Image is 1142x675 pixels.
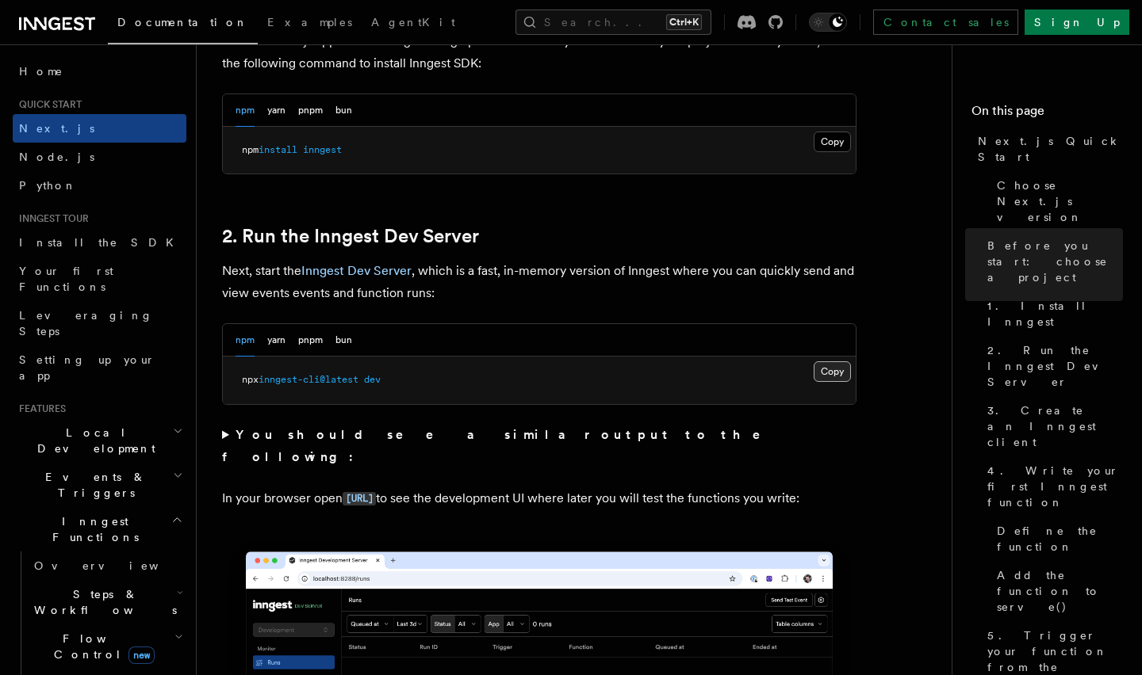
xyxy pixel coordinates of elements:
[814,361,851,382] button: Copy
[991,171,1123,231] a: Choose Next.js version
[13,57,186,86] a: Home
[222,424,856,468] summary: You should see a similar output to the following:
[13,143,186,171] a: Node.js
[987,238,1123,285] span: Before you start: choose a project
[28,586,177,618] span: Steps & Workflows
[666,14,702,30] kbd: Ctrl+K
[13,301,186,345] a: Leveraging Steps
[981,336,1123,396] a: 2. Run the Inngest Dev Server
[814,132,851,152] button: Copy
[236,324,255,357] button: npm
[19,151,94,163] span: Node.js
[13,228,186,257] a: Install the SDK
[117,16,248,29] span: Documentation
[298,94,323,127] button: pnpm
[13,171,186,200] a: Python
[19,265,113,293] span: Your first Functions
[971,127,1123,171] a: Next.js Quick Start
[28,631,174,662] span: Flow Control
[13,425,173,456] span: Local Development
[13,345,186,390] a: Setting up your app
[335,94,352,127] button: bun
[13,513,171,545] span: Inngest Functions
[987,298,1123,330] span: 1. Install Inngest
[242,374,259,385] span: npx
[108,5,258,44] a: Documentation
[128,646,155,664] span: new
[303,144,342,155] span: inngest
[267,16,352,29] span: Examples
[997,177,1123,225] span: Choose Next.js version
[13,212,89,225] span: Inngest tour
[987,402,1123,450] span: 3. Create an Inngest client
[343,492,376,505] code: [URL]
[19,236,183,249] span: Install the SDK
[13,507,186,551] button: Inngest Functions
[981,231,1123,292] a: Before you start: choose a project
[981,292,1123,336] a: 1. Install Inngest
[236,94,255,127] button: npm
[987,342,1123,390] span: 2. Run the Inngest Dev Server
[222,260,856,304] p: Next, start the , which is a fast, in-memory version of Inngest where you can quickly send and vi...
[13,463,186,507] button: Events & Triggers
[971,101,1123,127] h4: On this page
[242,144,259,155] span: npm
[259,374,358,385] span: inngest-cli@latest
[222,487,856,510] p: In your browser open to see the development UI where later you will test the functions you write:
[981,396,1123,456] a: 3. Create an Inngest client
[19,353,155,382] span: Setting up your app
[267,94,285,127] button: yarn
[13,469,173,501] span: Events & Triggers
[222,427,783,464] strong: You should see a similar output to the following:
[222,225,479,247] a: 2. Run the Inngest Dev Server
[13,114,186,143] a: Next.js
[13,98,82,111] span: Quick start
[28,624,186,669] button: Flow Controlnew
[301,263,412,278] a: Inngest Dev Server
[364,374,381,385] span: dev
[19,309,153,337] span: Leveraging Steps
[978,133,1123,165] span: Next.js Quick Start
[13,257,186,301] a: Your first Functions
[515,10,711,35] button: Search...Ctrl+K
[13,402,66,415] span: Features
[259,144,297,155] span: install
[19,63,63,79] span: Home
[343,490,376,505] a: [URL]
[28,580,186,624] button: Steps & Workflows
[362,5,465,43] a: AgentKit
[19,122,94,135] span: Next.js
[809,13,847,32] button: Toggle dark mode
[335,324,352,357] button: bun
[987,463,1123,510] span: 4. Write your first Inngest function
[34,559,197,572] span: Overview
[19,179,77,192] span: Python
[371,16,455,29] span: AgentKit
[997,523,1123,555] span: Define the function
[1025,10,1129,35] a: Sign Up
[997,567,1123,615] span: Add the function to serve()
[991,561,1123,621] a: Add the function to serve()
[28,551,186,580] a: Overview
[991,517,1123,561] a: Define the function
[873,10,1018,35] a: Contact sales
[258,5,362,43] a: Examples
[13,418,186,463] button: Local Development
[981,456,1123,517] a: 4. Write your first Inngest function
[267,324,285,357] button: yarn
[298,324,323,357] button: pnpm
[222,30,856,74] p: With the Next.js app now running running open a new tab in your terminal. In your project directo...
